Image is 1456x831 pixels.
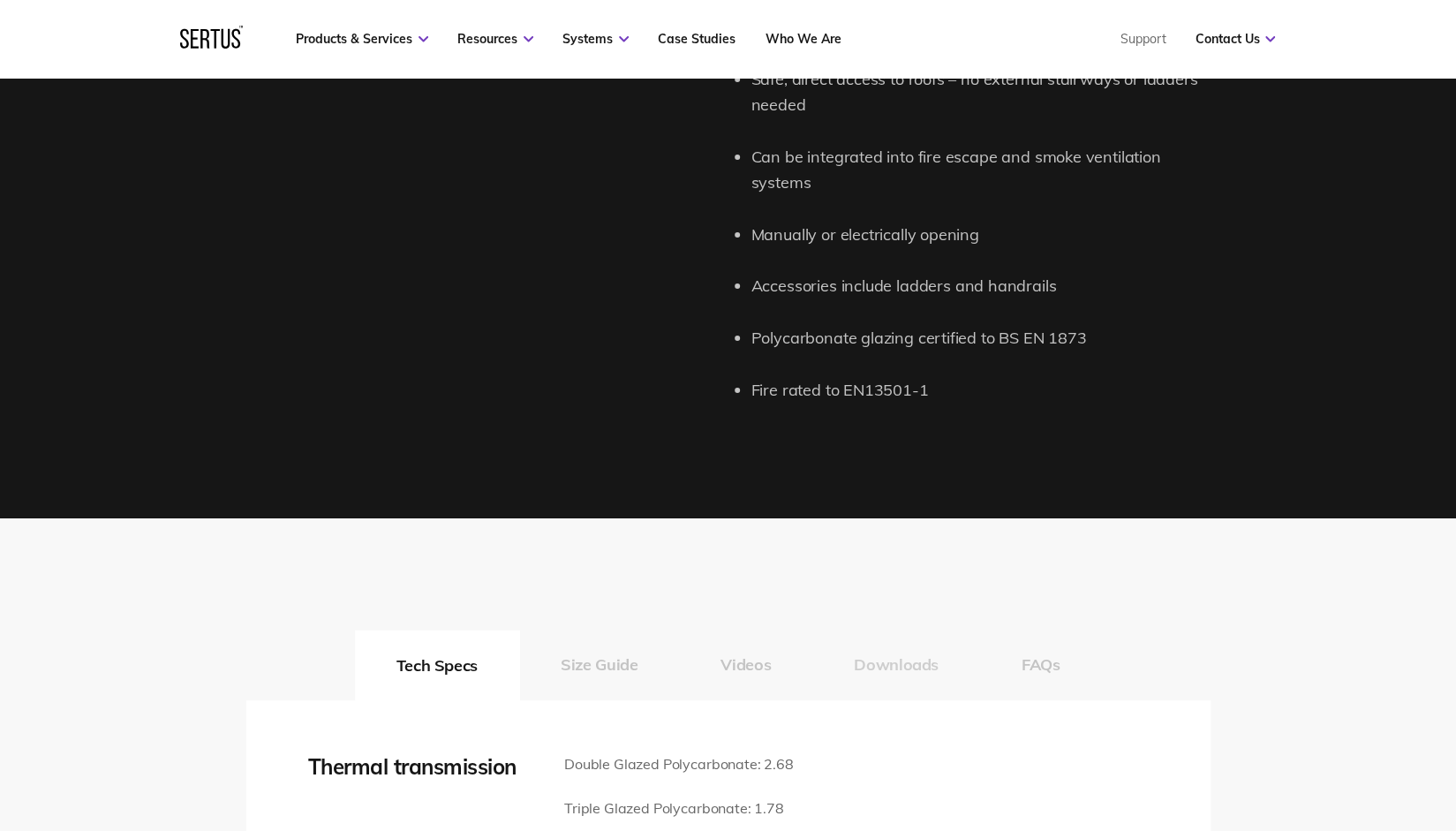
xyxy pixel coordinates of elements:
[980,630,1102,700] button: FAQs
[308,753,538,780] div: Thermal transmission
[751,378,1211,404] li: Fire rated to EN13501-1
[562,31,629,47] a: Systems
[519,630,679,700] button: Size Guide
[812,630,980,700] button: Downloads
[564,797,830,820] p: Triple Glazed Polycarbonate: 1.78
[1120,31,1166,47] a: Support
[1195,31,1275,47] a: Contact Us
[751,274,1211,299] li: Accessories include ladders and handrails
[751,67,1211,118] li: Safe, direct access to roofs – no external stairways or ladders needed
[679,630,812,700] button: Videos
[765,31,841,47] a: Who We Are
[751,326,1211,351] li: Polycarbonate glazing certified to BS EN 1873
[564,753,830,776] p: Double Glazed Polycarbonate: 2.68
[1138,626,1456,831] iframe: Chat Widget
[457,31,533,47] a: Resources
[751,145,1211,196] li: Can be integrated into fire escape and smoke ventilation systems
[751,223,1211,248] li: Manually or electrically opening
[296,31,428,47] a: Products & Services
[658,31,736,47] a: Case Studies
